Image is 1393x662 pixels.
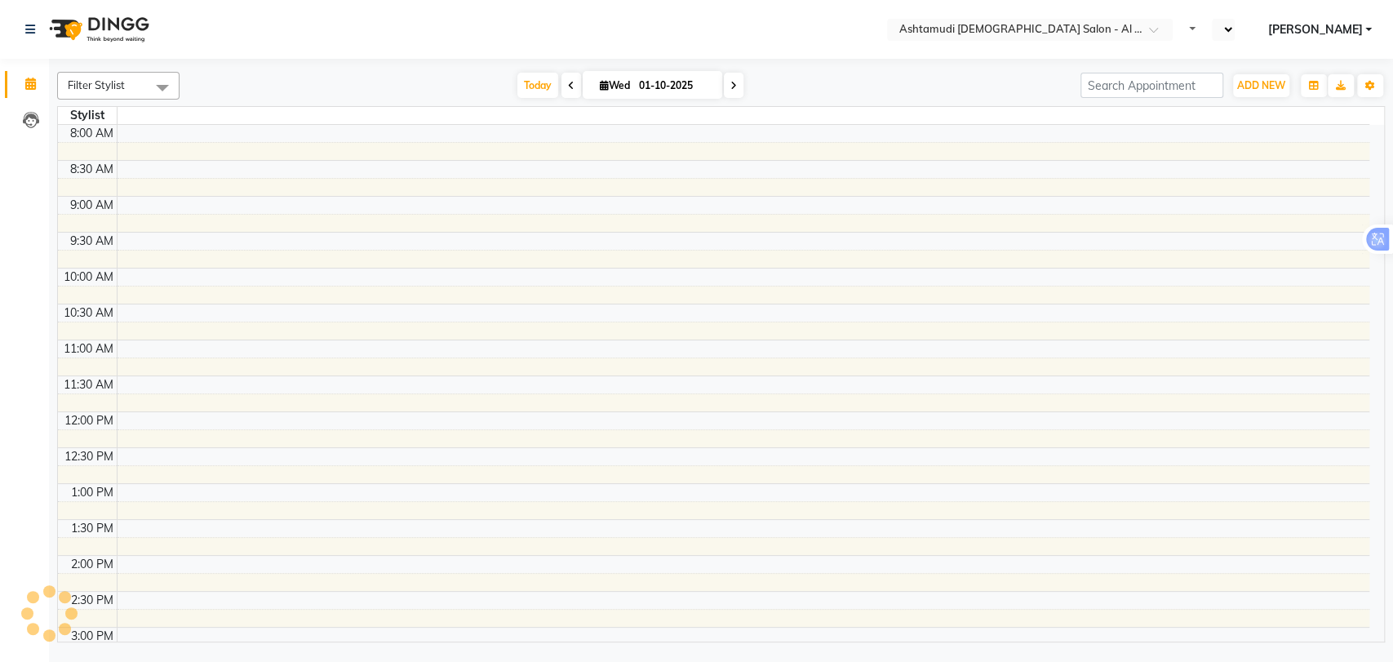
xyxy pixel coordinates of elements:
input: Search Appointment [1080,73,1223,98]
div: 9:30 AM [67,233,117,250]
div: 1:30 PM [68,520,117,537]
div: 3:00 PM [68,628,117,645]
div: 2:00 PM [68,556,117,573]
img: logo [42,7,153,52]
input: 2025-10-01 [634,73,716,98]
div: 11:00 AM [60,340,117,358]
span: Wed [596,79,634,91]
div: 9:00 AM [67,197,117,214]
div: 10:00 AM [60,269,117,286]
div: Stylist [58,107,117,124]
div: 12:30 PM [61,448,117,465]
span: [PERSON_NAME] [1267,21,1362,38]
div: 10:30 AM [60,304,117,322]
span: Filter Stylist [68,78,125,91]
div: 1:00 PM [68,484,117,501]
div: 11:30 AM [60,376,117,393]
div: 2:30 PM [68,592,117,609]
div: 8:30 AM [67,161,117,178]
span: ADD NEW [1237,79,1285,91]
span: Today [517,73,558,98]
div: 8:00 AM [67,125,117,142]
button: ADD NEW [1233,74,1289,97]
div: 12:00 PM [61,412,117,429]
